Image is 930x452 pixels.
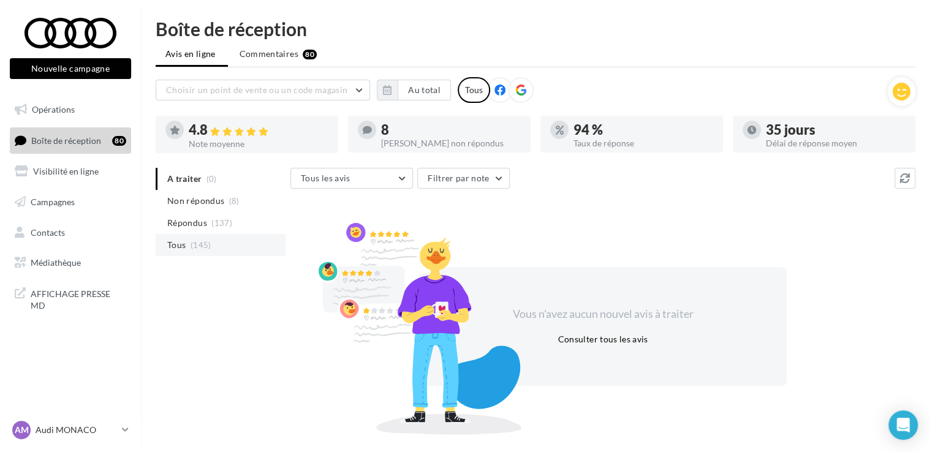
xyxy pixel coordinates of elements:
[10,418,131,442] a: AM Audi MONACO
[31,135,101,145] span: Boîte de réception
[167,195,224,207] span: Non répondus
[36,424,117,436] p: Audi MONACO
[33,166,99,176] span: Visibilité en ligne
[377,80,451,100] button: Au total
[166,85,347,95] span: Choisir un point de vente ou un code magasin
[32,104,75,115] span: Opérations
[112,136,126,146] div: 80
[381,139,521,148] div: [PERSON_NAME] non répondus
[191,240,211,250] span: (145)
[7,220,134,246] a: Contacts
[7,281,134,317] a: AFFICHAGE PRESSE MD
[31,227,65,237] span: Contacts
[766,139,905,148] div: Délai de réponse moyen
[398,80,451,100] button: Au total
[156,20,915,38] div: Boîte de réception
[7,250,134,276] a: Médiathèque
[189,140,328,148] div: Note moyenne
[31,257,81,268] span: Médiathèque
[573,139,713,148] div: Taux de réponse
[240,48,298,60] span: Commentaires
[156,80,370,100] button: Choisir un point de vente ou un code magasin
[31,285,126,312] span: AFFICHAGE PRESSE MD
[15,424,29,436] span: AM
[888,410,918,440] div: Open Intercom Messenger
[7,127,134,154] a: Boîte de réception80
[31,197,75,207] span: Campagnes
[497,306,708,322] div: Vous n'avez aucun nouvel avis à traiter
[10,58,131,79] button: Nouvelle campagne
[211,218,232,228] span: (137)
[766,123,905,137] div: 35 jours
[301,173,350,183] span: Tous les avis
[553,332,652,347] button: Consulter tous les avis
[7,189,134,215] a: Campagnes
[458,77,490,103] div: Tous
[189,123,328,137] div: 4.8
[7,97,134,122] a: Opérations
[381,123,521,137] div: 8
[229,196,240,206] span: (8)
[573,123,713,137] div: 94 %
[167,239,186,251] span: Tous
[290,168,413,189] button: Tous les avis
[7,159,134,184] a: Visibilité en ligne
[417,168,510,189] button: Filtrer par note
[303,50,317,59] div: 80
[167,217,207,229] span: Répondus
